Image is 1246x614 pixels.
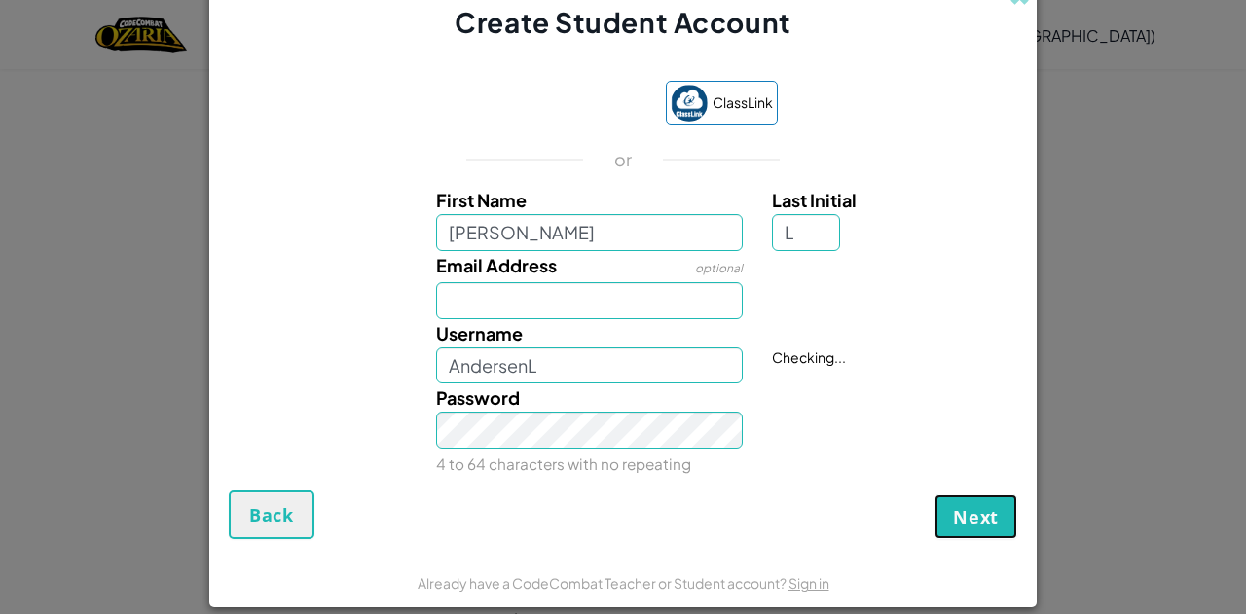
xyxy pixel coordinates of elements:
span: Last Initial [772,189,857,211]
span: Username [436,322,523,344]
span: Password [436,386,520,409]
span: optional [695,261,743,275]
span: Checking... [772,348,846,366]
iframe: Sign in with Google Button [458,84,656,126]
img: classlink-logo-small.png [671,85,708,122]
button: Back [229,490,314,539]
small: 4 to 64 characters with no repeating [436,454,691,473]
button: Next [934,494,1017,539]
span: First Name [436,189,527,211]
span: Already have a CodeCombat Teacher or Student account? [418,574,788,592]
p: or [614,148,633,171]
a: Sign in [788,574,829,592]
span: Back [249,503,294,526]
span: Next [953,505,999,528]
span: Create Student Account [455,5,790,39]
span: ClassLink [713,89,773,117]
span: Email Address [436,254,557,276]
